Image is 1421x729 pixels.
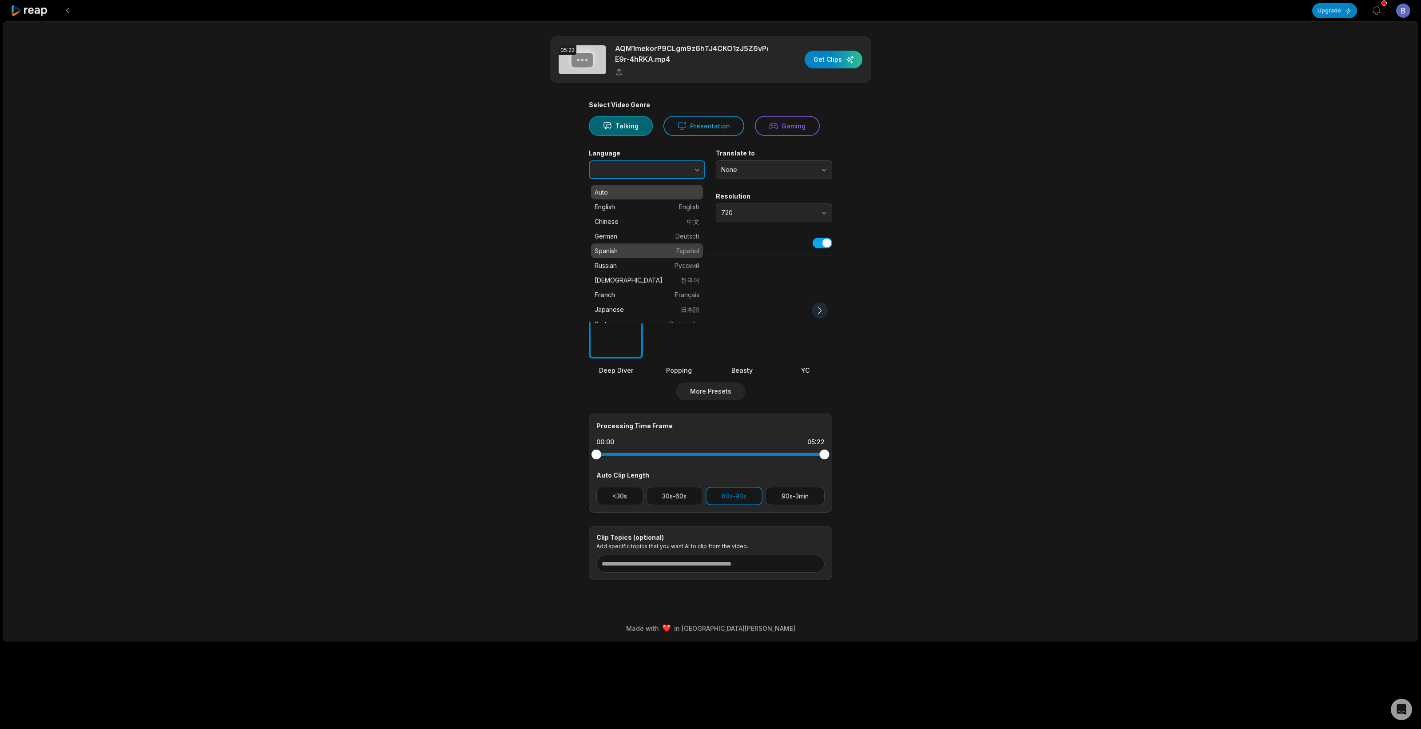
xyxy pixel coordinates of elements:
[595,246,699,255] p: Spanish
[589,101,832,109] div: Select Video Genre
[646,487,703,505] button: 30s-60s
[676,246,699,255] span: Español
[681,275,699,285] span: 한국어
[595,202,699,211] p: English
[559,45,576,55] div: 05:22
[652,366,706,375] div: Popping
[595,261,699,270] p: Russian
[596,470,825,480] div: Auto Clip Length
[679,202,699,211] span: English
[11,624,1410,633] div: Made with in [GEOGRAPHIC_DATA][PERSON_NAME]
[589,149,705,157] label: Language
[1312,3,1357,18] button: Upgrade
[589,116,653,136] button: Talking
[669,319,699,329] span: Português
[595,275,699,285] p: [DEMOGRAPHIC_DATA]
[1391,699,1412,720] div: Open Intercom Messenger
[706,487,763,505] button: 60s-90s
[716,192,832,200] label: Resolution
[596,487,643,505] button: <30s
[721,166,814,174] span: None
[805,51,862,68] button: Get Clips
[663,116,744,136] button: Presentation
[675,231,699,241] span: Deutsch
[595,231,699,241] p: German
[721,209,814,217] span: 720
[596,543,825,550] p: Add specific topics that you want AI to clip from the video.
[716,149,832,157] label: Translate to
[615,43,768,64] p: AQM1mekorP9CLgm9z6hTJ4CKO1zJ5Z6vPdkTZ3YAUZOaSLFvhlqkr6spB10CNTdEJpjhURrK1v7UiLUNT809VffMScUywiIRf...
[595,187,699,197] p: Auto
[765,487,825,505] button: 90s-3min
[589,366,643,375] div: Deep Diver
[676,382,746,400] button: More Presets
[778,366,832,375] div: YC
[716,160,832,179] button: None
[663,625,671,633] img: heart emoji
[675,261,699,270] span: Русский
[596,421,825,430] div: Processing Time Frame
[715,366,769,375] div: Beasty
[595,290,699,299] p: French
[681,305,699,314] span: 日本語
[675,290,699,299] span: Français
[595,305,699,314] p: Japanese
[716,203,832,222] button: 720
[596,534,825,542] div: Clip Topics (optional)
[687,217,699,226] span: 中文
[595,319,699,329] p: Portuguese
[807,438,825,446] div: 05:22
[755,116,820,136] button: Gaming
[595,217,699,226] p: Chinese
[596,438,614,446] div: 00:00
